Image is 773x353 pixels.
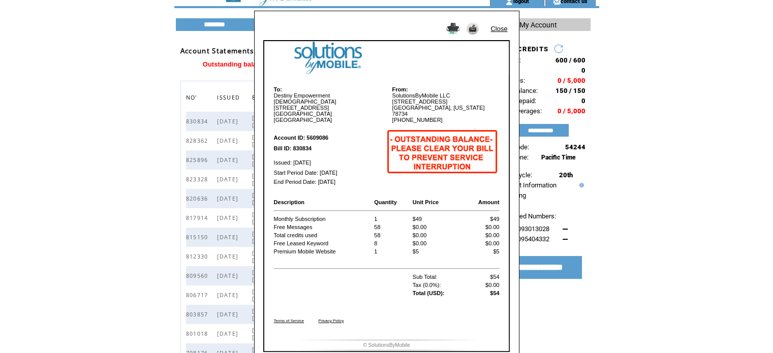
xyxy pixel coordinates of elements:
b: Quantity [374,199,397,205]
img: Print it [446,23,460,34]
td: $49 [465,215,500,222]
img: logo image [264,41,509,75]
td: SolutionsByMobile LLC [STREET_ADDRESS] [GEOGRAPHIC_DATA], [US_STATE] 78734 [PHONE_NUMBER] [387,86,500,123]
td: $49 [412,215,464,222]
td: 1 [374,215,411,222]
td: Sub Total: [412,273,464,280]
b: To: [274,86,282,92]
img: footer image [264,339,509,341]
td: 58 [374,232,411,239]
td: $0.00 [412,232,464,239]
a: Send it to my email [467,29,479,36]
td: $0.00 [412,223,464,231]
td: Free Messages [273,223,373,231]
td: $0.00 [465,240,500,247]
td: 58 [374,223,411,231]
span: [DATE] [217,330,240,337]
b: Unit Price [413,199,439,205]
span: [DATE] - [DATE] [252,327,277,341]
span: 801018 [186,330,211,337]
b: Total (USD): [413,290,445,296]
td: Start Period Date: [DATE] [273,169,384,177]
b: Account ID: 5609086 [274,135,329,141]
img: footer bottom image [264,349,509,351]
td: Premium Mobile Website [273,248,373,255]
td: Free Leased Keyword [273,240,373,247]
td: $0.00 [465,281,500,288]
b: Bill ID: 830834 [274,145,312,151]
td: Total credits used [273,232,373,239]
td: End Period Date: [DATE] [273,178,384,185]
td: $54 [465,273,500,280]
td: Tax (0.0%): [412,281,464,288]
td: $0.00 [465,232,500,239]
td: $0.00 [465,223,500,231]
img: warning image [385,126,500,177]
td: $5 [412,248,464,255]
font: © SolutionsByMobile [363,342,410,348]
td: 8 [374,240,411,247]
b: Amount [478,199,500,205]
a: Close [490,25,507,33]
img: Send it to my email [467,22,479,35]
td: 1 [374,248,411,255]
b: $54 [490,290,499,296]
b: Description [274,199,305,205]
td: $5 [465,248,500,255]
td: Destiny Empowerment [DEMOGRAPHIC_DATA] [STREET_ADDRESS] [GEOGRAPHIC_DATA] [GEOGRAPHIC_DATA] [273,86,386,123]
td: Monthly Subscription [273,215,373,222]
a: Terms of Service [274,318,304,323]
td: Issued: [DATE] [273,153,384,168]
td: $0.00 [412,240,464,247]
a: Privacy Policy [319,318,344,323]
b: From: [392,86,408,92]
